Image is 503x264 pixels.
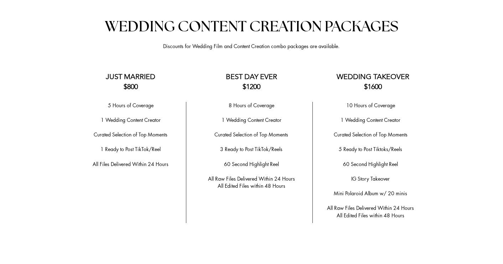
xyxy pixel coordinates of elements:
[105,19,398,34] span: WEDDING CONTENT CREATION PACKAGES
[218,182,285,189] span: All Edited Files within 48 Hours
[124,82,138,91] span: $800
[214,131,288,138] span: ​Curated Selection of Top Moments
[222,117,281,123] span: 1 Wedding Content Creator
[327,205,414,211] span: All Raw Files Delivered Within 24 Hours
[339,146,402,152] span: 5 Ready to Post Tiktoks/Reels
[343,161,398,167] span: 60 Second Highlight Reel
[106,72,155,81] span: JUST MARRIED
[334,190,407,197] span: Mini Polaroid Album w/ 20 minis
[351,175,390,182] span: IG Story Takeover
[334,131,408,138] span: Curated Selection of Top Moments
[229,102,274,109] span: 8 Hours of Coverage
[337,212,404,219] span: All Edited Files within 48 Hours
[94,131,167,138] span: ​Curated Selection of Top Moments
[224,161,279,167] span: 60 Second Highlight Reel
[100,146,161,152] span: 1 Ready to Post TikTok/Reel
[346,102,395,109] span: 10 Hours of Coverage
[220,146,282,152] span: 3 Ready to Post TikTok/Reels
[341,117,400,123] span: 1 Wedding Content Creator
[163,43,339,50] span: Discounts for Wedding Film and Content Creation combo packages are available.
[226,72,277,91] span: BEST DAY EVER $1200
[108,102,154,109] span: 5 Hours of Coverage
[337,72,409,91] span: WEDDING TAKEOVER $1600
[208,175,295,182] span: All Raw Files Delivered Within 24 Hours
[101,117,161,123] span: 1 Wedding Content Creator
[93,161,168,167] span: All Files Delivered Within 24 Hours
